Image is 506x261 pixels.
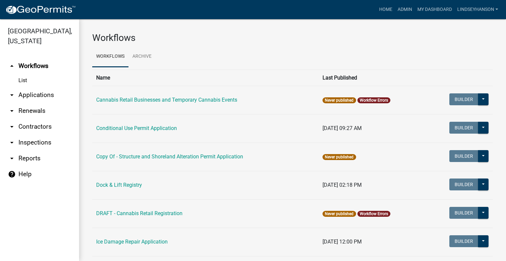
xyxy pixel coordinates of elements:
a: Dock & Lift Registry [96,182,142,188]
span: Never published [323,154,356,160]
button: Builder [449,235,478,247]
button: Builder [449,93,478,105]
a: Workflow Errors [360,98,388,103]
button: Builder [449,179,478,190]
i: arrow_drop_up [8,62,16,70]
a: Lindseyhanson [455,3,501,16]
button: Builder [449,122,478,134]
span: Never published [323,97,356,103]
a: Workflow Errors [360,212,388,216]
span: Never published [323,211,356,217]
i: arrow_drop_down [8,139,16,147]
a: Home [377,3,395,16]
a: Admin [395,3,415,16]
h3: Workflows [92,32,493,44]
th: Last Published [319,70,425,86]
a: Cannabis Retail Businesses and Temporary Cannabis Events [96,97,237,103]
span: [DATE] 12:00 PM [323,239,362,245]
a: Conditional Use Permit Application [96,125,177,131]
a: Copy Of - Structure and Shoreland Alteration Permit Application [96,153,243,160]
i: arrow_drop_down [8,123,16,131]
a: Workflows [92,46,128,67]
a: DRAFT - Cannabis Retail Registration [96,210,183,216]
a: Archive [128,46,155,67]
button: Builder [449,207,478,219]
i: arrow_drop_down [8,107,16,115]
span: [DATE] 09:27 AM [323,125,362,131]
i: help [8,170,16,178]
i: arrow_drop_down [8,154,16,162]
span: [DATE] 02:18 PM [323,182,362,188]
i: arrow_drop_down [8,91,16,99]
button: Builder [449,150,478,162]
a: Ice Damage Repair Application [96,239,168,245]
a: My Dashboard [415,3,455,16]
th: Name [92,70,319,86]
